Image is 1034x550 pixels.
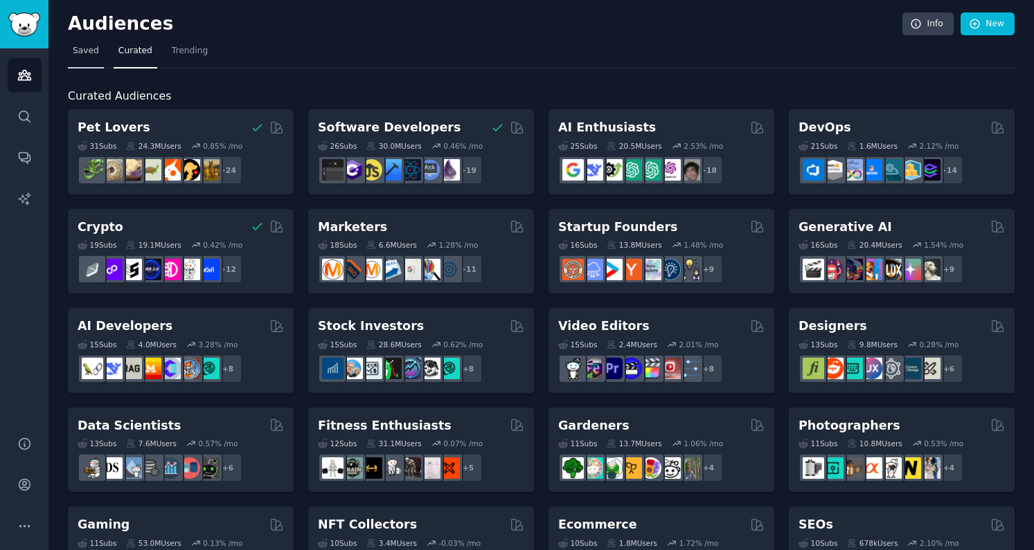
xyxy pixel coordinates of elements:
h2: Audiences [68,13,902,35]
div: 0.13 % /mo [203,538,242,548]
img: MistralAI [140,358,161,379]
img: physicaltherapy [419,457,440,479]
img: iOSProgramming [380,159,402,181]
img: defi_ [198,259,220,280]
div: 1.8M Users [607,538,657,548]
div: 19.1M Users [126,240,181,250]
img: defiblockchain [159,259,181,280]
div: 0.28 % /mo [920,340,959,349]
img: VideoEditors [621,358,642,379]
img: ethstaker [121,259,142,280]
img: ArtificalIntelligence [679,159,700,181]
img: sdforall [861,259,882,280]
div: 15 Sub s [318,340,357,349]
div: + 9 [934,255,963,284]
img: DevOpsLinks [861,159,882,181]
div: 0.62 % /mo [443,340,483,349]
img: Entrepreneurship [659,259,681,280]
div: 0.85 % /mo [203,141,242,151]
img: technicalanalysis [438,358,460,379]
span: Trending [172,45,208,57]
img: GummySearch logo [8,12,40,37]
img: csharp [341,159,363,181]
img: GardeningUK [621,457,642,479]
div: + 14 [934,156,963,185]
img: UXDesign [861,358,882,379]
img: aws_cdk [900,159,921,181]
img: personaltraining [438,457,460,479]
img: PetAdvice [179,159,200,181]
img: cockatiel [159,159,181,181]
img: Rag [121,358,142,379]
div: + 8 [213,354,242,383]
img: Trading [380,358,402,379]
div: 1.06 % /mo [684,439,723,448]
img: gopro [562,358,584,379]
img: Emailmarketing [380,259,402,280]
img: MachineLearning [82,457,103,479]
img: Nikon [900,457,921,479]
img: typography [803,358,824,379]
span: Curated [118,45,152,57]
div: 0.42 % /mo [203,240,242,250]
div: 2.01 % /mo [679,340,719,349]
img: LangChain [82,358,103,379]
img: StocksAndTrading [400,358,421,379]
img: swingtrading [419,358,440,379]
div: 10 Sub s [558,538,597,548]
img: ballpython [101,159,123,181]
div: 1.48 % /mo [684,240,723,250]
div: 20.5M Users [607,141,661,151]
img: premiere [601,358,623,379]
img: flowers [640,457,661,479]
a: Trending [167,40,213,68]
img: DeepSeek [582,159,603,181]
img: dataengineering [140,457,161,479]
img: streetphotography [822,457,844,479]
img: MarketingResearch [419,259,440,280]
div: 20.4M Users [847,240,902,250]
img: datascience [101,457,123,479]
img: deepdream [841,259,863,280]
h2: DevOps [799,119,851,136]
div: 11 Sub s [558,439,597,448]
div: 2.53 % /mo [684,141,723,151]
img: CryptoNews [179,259,200,280]
div: 13.7M Users [607,439,661,448]
div: 9.8M Users [847,340,898,349]
div: + 18 [694,156,723,185]
div: 21 Sub s [799,141,837,151]
div: 24.3M Users [126,141,181,151]
img: data [198,457,220,479]
img: aivideo [803,259,824,280]
div: 53.0M Users [126,538,181,548]
img: DeepSeek [101,358,123,379]
img: fitness30plus [400,457,421,479]
div: + 9 [694,255,723,284]
div: 30.0M Users [366,141,421,151]
img: GymMotivation [341,457,363,479]
div: + 24 [213,156,242,185]
img: ValueInvesting [341,358,363,379]
h2: Gardeners [558,417,630,434]
div: 7.6M Users [126,439,177,448]
div: + 8 [454,354,483,383]
img: 0xPolygon [101,259,123,280]
img: userexperience [880,358,902,379]
div: + 4 [934,453,963,482]
img: SaaS [582,259,603,280]
h2: SEOs [799,516,833,533]
img: starryai [900,259,921,280]
div: + 8 [694,354,723,383]
div: 28.6M Users [366,340,421,349]
div: 0.46 % /mo [443,141,483,151]
img: statistics [121,457,142,479]
img: platformengineering [880,159,902,181]
div: 25 Sub s [558,141,597,151]
div: 13.8M Users [607,240,661,250]
img: logodesign [822,358,844,379]
div: 0.57 % /mo [199,439,238,448]
div: 0.53 % /mo [924,439,963,448]
img: OpenAIDev [659,159,681,181]
div: 15 Sub s [558,340,597,349]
